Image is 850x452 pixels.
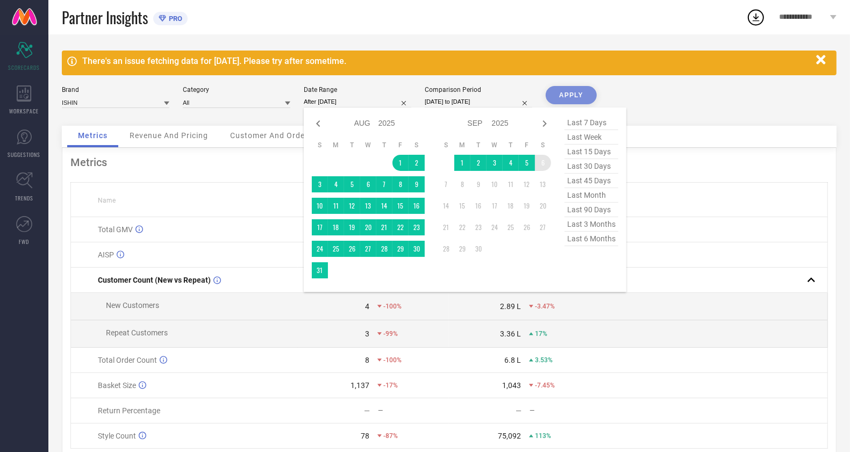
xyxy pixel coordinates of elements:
[487,155,503,171] td: Wed Sep 03 2025
[312,262,328,278] td: Sun Aug 31 2025
[535,356,553,364] span: 3.53%
[344,141,360,149] th: Tuesday
[535,155,551,171] td: Sat Sep 06 2025
[392,155,409,171] td: Fri Aug 01 2025
[392,219,409,235] td: Fri Aug 22 2025
[376,241,392,257] td: Thu Aug 28 2025
[487,219,503,235] td: Wed Sep 24 2025
[98,432,136,440] span: Style Count
[470,241,487,257] td: Tue Sep 30 2025
[304,96,411,107] input: Select date range
[383,432,398,440] span: -87%
[516,406,522,415] div: —
[500,329,521,338] div: 3.36 L
[454,176,470,192] td: Mon Sep 08 2025
[130,131,208,140] span: Revenue And Pricing
[98,250,114,259] span: AISP
[328,141,344,149] th: Monday
[503,219,519,235] td: Thu Sep 25 2025
[498,432,521,440] div: 75,092
[487,141,503,149] th: Wednesday
[503,141,519,149] th: Thursday
[312,117,325,130] div: Previous month
[312,176,328,192] td: Sun Aug 03 2025
[392,198,409,214] td: Fri Aug 15 2025
[312,219,328,235] td: Sun Aug 17 2025
[344,176,360,192] td: Tue Aug 05 2025
[565,174,618,188] span: last 45 days
[360,198,376,214] td: Wed Aug 13 2025
[470,141,487,149] th: Tuesday
[344,219,360,235] td: Tue Aug 19 2025
[106,328,168,337] span: Repeat Customers
[535,432,551,440] span: 113%
[425,96,532,107] input: Select comparison period
[535,303,555,310] span: -3.47%
[383,356,402,364] span: -100%
[82,56,811,66] div: There's an issue fetching data for [DATE]. Please try after sometime.
[304,86,411,94] div: Date Range
[98,225,133,234] span: Total GMV
[392,241,409,257] td: Fri Aug 29 2025
[454,141,470,149] th: Monday
[328,198,344,214] td: Mon Aug 11 2025
[328,176,344,192] td: Mon Aug 04 2025
[454,219,470,235] td: Mon Sep 22 2025
[454,198,470,214] td: Mon Sep 15 2025
[19,238,30,246] span: FWD
[409,141,425,149] th: Saturday
[565,203,618,217] span: last 90 days
[504,356,521,364] div: 6.8 L
[565,232,618,246] span: last 6 months
[538,117,551,130] div: Next month
[565,188,618,203] span: last month
[535,198,551,214] td: Sat Sep 20 2025
[328,241,344,257] td: Mon Aug 25 2025
[106,301,159,310] span: New Customers
[519,176,535,192] td: Fri Sep 12 2025
[470,219,487,235] td: Tue Sep 23 2025
[519,198,535,214] td: Fri Sep 19 2025
[535,141,551,149] th: Saturday
[98,276,211,284] span: Customer Count (New vs Repeat)
[360,176,376,192] td: Wed Aug 06 2025
[344,241,360,257] td: Tue Aug 26 2025
[503,176,519,192] td: Thu Sep 11 2025
[360,241,376,257] td: Wed Aug 27 2025
[519,219,535,235] td: Fri Sep 26 2025
[438,241,454,257] td: Sun Sep 28 2025
[312,141,328,149] th: Sunday
[565,116,618,130] span: last 7 days
[409,219,425,235] td: Sat Aug 23 2025
[365,356,369,364] div: 8
[364,406,370,415] div: —
[360,219,376,235] td: Wed Aug 20 2025
[503,198,519,214] td: Thu Sep 18 2025
[166,15,182,23] span: PRO
[535,219,551,235] td: Sat Sep 27 2025
[530,407,600,414] div: —
[503,155,519,171] td: Thu Sep 04 2025
[78,131,108,140] span: Metrics
[470,176,487,192] td: Tue Sep 09 2025
[376,198,392,214] td: Thu Aug 14 2025
[376,219,392,235] td: Thu Aug 21 2025
[10,107,39,115] span: WORKSPACE
[565,159,618,174] span: last 30 days
[378,407,448,414] div: —
[312,198,328,214] td: Sun Aug 10 2025
[62,6,148,28] span: Partner Insights
[376,176,392,192] td: Thu Aug 07 2025
[487,176,503,192] td: Wed Sep 10 2025
[438,141,454,149] th: Sunday
[98,356,157,364] span: Total Order Count
[409,176,425,192] td: Sat Aug 09 2025
[519,155,535,171] td: Fri Sep 05 2025
[361,432,369,440] div: 78
[9,63,40,71] span: SCORECARDS
[565,145,618,159] span: last 15 days
[98,381,136,390] span: Basket Size
[746,8,766,27] div: Open download list
[535,330,547,338] span: 17%
[409,241,425,257] td: Sat Aug 30 2025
